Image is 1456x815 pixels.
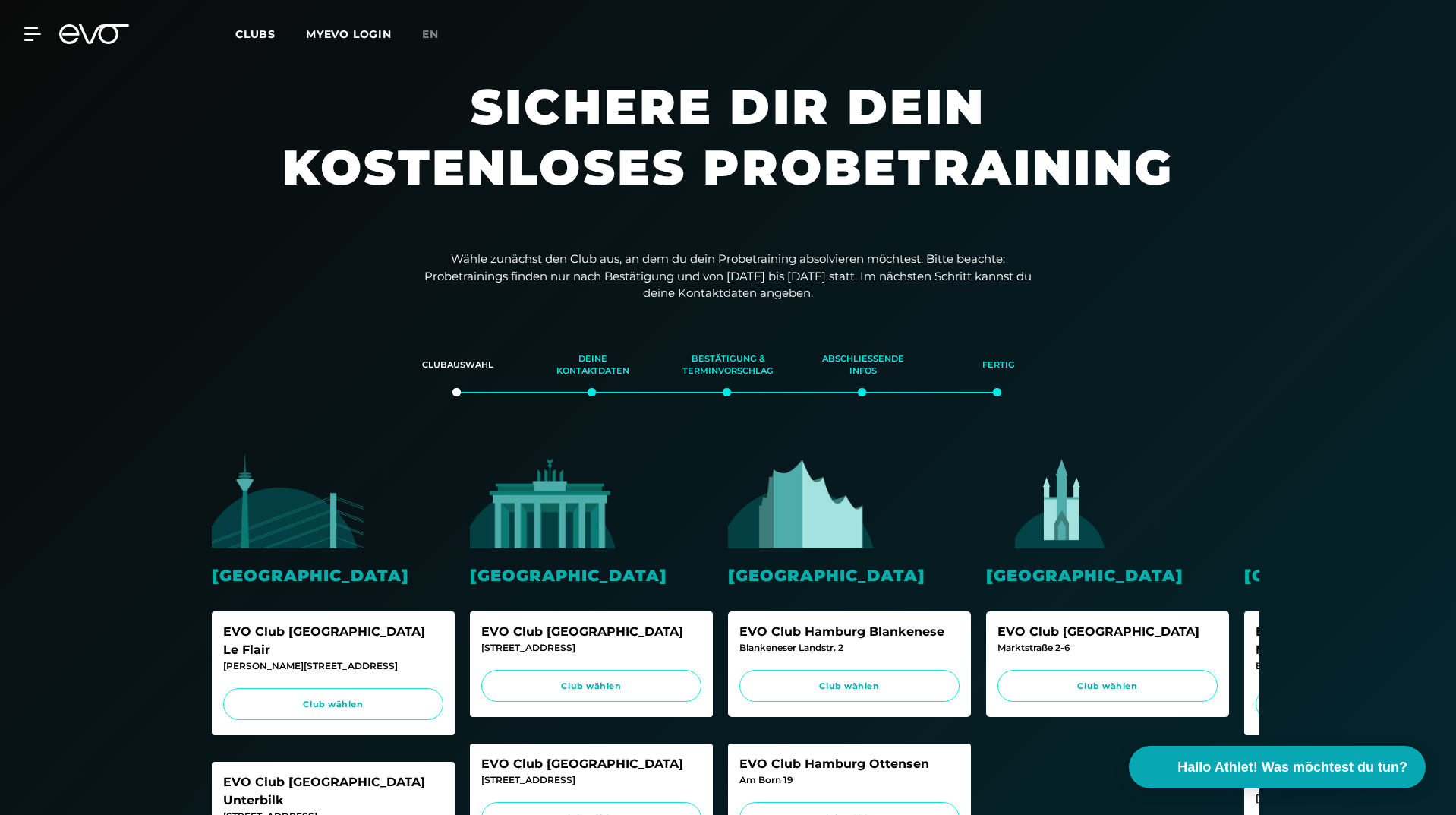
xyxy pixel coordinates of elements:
[997,641,1218,655] div: Marktstraße 2-6
[728,453,880,548] img: evofitness
[997,670,1218,703] a: Club wählen
[544,345,641,386] div: Deine Kontaktdaten
[481,755,701,773] div: EVO Club [GEOGRAPHIC_DATA]
[212,453,364,548] img: evofitness
[223,623,443,659] div: EVO Club [GEOGRAPHIC_DATA] Le Flair
[1129,746,1426,788] button: Hallo Athlet! Was möchtest du tun?
[422,27,439,41] span: en
[1012,680,1203,693] span: Club wählen
[997,623,1218,641] div: EVO Club [GEOGRAPHIC_DATA]
[470,453,622,548] img: evofitness
[212,564,455,587] div: [GEOGRAPHIC_DATA]
[739,623,960,641] div: EVO Club Hamburg Blankenese
[815,345,912,386] div: Abschließende Infos
[481,623,701,641] div: EVO Club [GEOGRAPHIC_DATA]
[424,251,1032,302] p: Wähle zunächst den Club aus, an dem du dein Probetraining absolvieren möchtest. Bitte beachte: Pr...
[728,564,971,587] div: [GEOGRAPHIC_DATA]
[679,345,777,386] div: Bestätigung & Terminvorschlag
[481,670,701,703] a: Club wählen
[306,27,392,41] a: MYEVO LOGIN
[481,773,701,787] div: [STREET_ADDRESS]
[986,453,1138,548] img: evofitness
[496,680,687,693] span: Club wählen
[739,670,960,703] a: Club wählen
[223,773,443,810] div: EVO Club [GEOGRAPHIC_DATA] Unterbilk
[739,773,960,787] div: Am Born 19
[223,659,443,673] div: [PERSON_NAME][STREET_ADDRESS]
[409,345,506,386] div: Clubauswahl
[238,698,429,711] span: Club wählen
[223,688,443,721] a: Club wählen
[739,755,960,773] div: EVO Club Hamburg Ottensen
[950,345,1047,386] div: Fertig
[235,27,306,41] a: Clubs
[273,76,1183,228] h1: Sichere dir dein kostenloses Probetraining
[1244,453,1396,548] img: evofitness
[422,26,457,43] a: en
[986,564,1229,587] div: [GEOGRAPHIC_DATA]
[470,564,713,587] div: [GEOGRAPHIC_DATA]
[235,27,276,41] span: Clubs
[754,680,945,693] span: Club wählen
[1177,757,1407,778] span: Hallo Athlet! Was möchtest du tun?
[481,641,701,655] div: [STREET_ADDRESS]
[739,641,960,655] div: Blankeneser Landstr. 2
